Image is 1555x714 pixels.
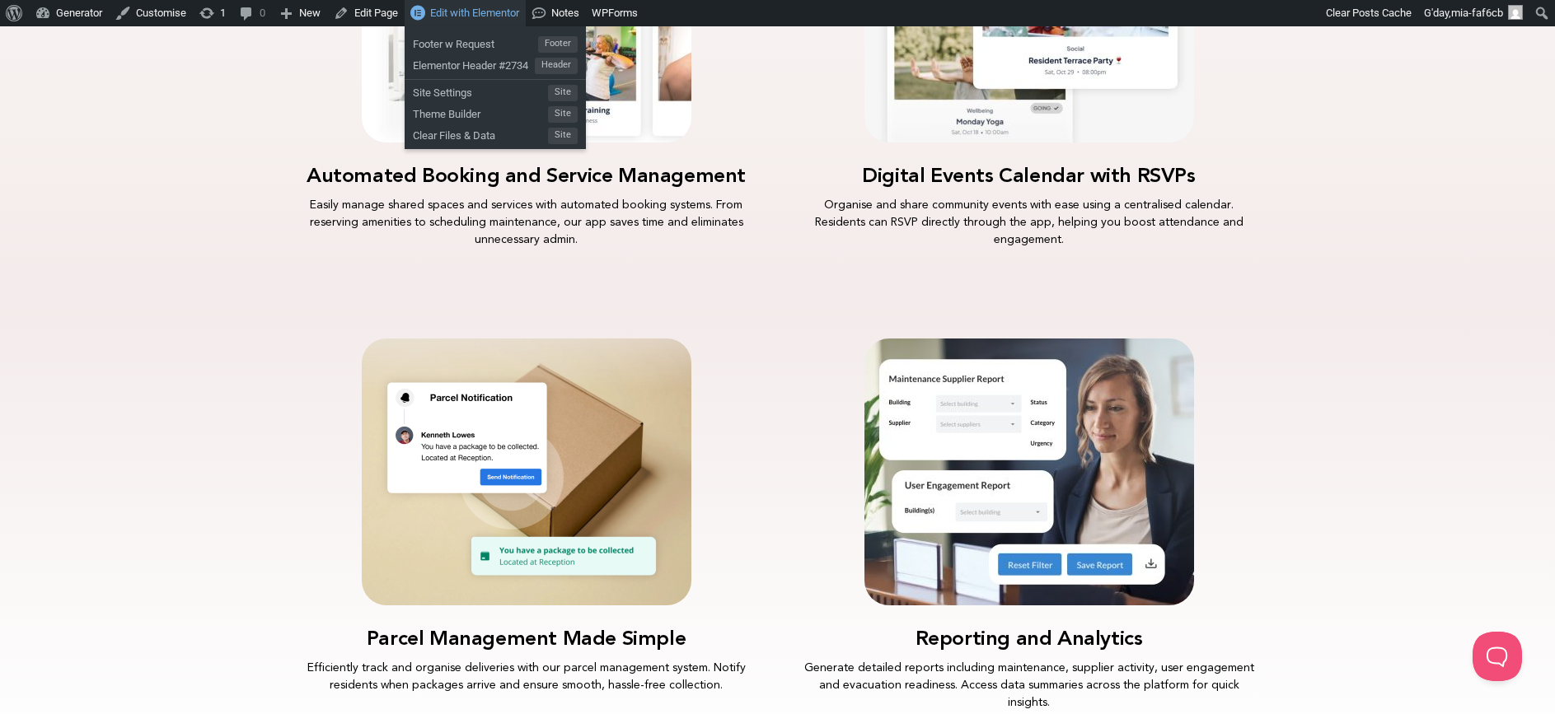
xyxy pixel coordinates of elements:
[413,31,538,53] span: Footer w Request
[864,338,1194,605] img: OM-14
[548,85,578,101] span: Site
[1473,632,1522,681] iframe: Toggle Customer Support
[362,338,691,605] img: OM-07-Parcel-Notification
[300,163,753,188] h3: Automated Booking and Service Management
[803,163,1256,188] h3: Digital Events Calendar with RSVPs
[548,106,578,123] span: Site
[405,123,586,144] a: Clear Files & DataSite
[1451,7,1503,19] span: mia-faf6cb
[405,80,586,101] a: Site SettingsSite
[405,31,586,53] a: Footer w RequestFooter
[413,53,535,74] span: Elementor Header #2734
[413,123,548,144] span: Clear Files & Data
[548,128,578,144] span: Site
[803,626,1256,651] h3: Reporting and Analytics
[300,196,753,248] p: Easily manage shared spaces and services with automated booking systems. From reserving amenities...
[413,80,548,101] span: Site Settings
[300,659,753,693] p: Efficiently track and organise deliveries with our parcel management system. Notify residents whe...
[430,7,519,19] span: Edit with Elementor
[538,36,578,53] span: Footer
[413,101,548,123] span: Theme Builder
[405,101,586,123] a: Theme BuilderSite
[803,196,1256,248] p: Organise and share community events with ease using a centralised calendar. Residents can RSVP di...
[535,58,578,74] span: Header
[300,626,753,651] h3: Parcel Management Made Simple
[405,53,586,74] a: Elementor Header #2734Header
[803,659,1256,711] p: Generate detailed reports including maintenance, supplier activity, user engagement and evacuatio...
